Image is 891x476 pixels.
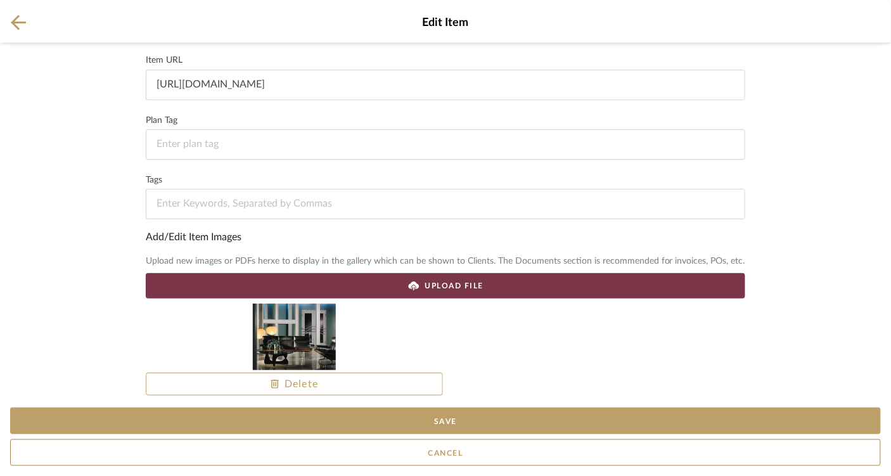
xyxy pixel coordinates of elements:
label: Tags [146,177,745,184]
div: Upload new images or PDFs herxe to display in the gallery which can be shown to Clients. The Docu... [146,255,745,268]
input: Enter URL [146,70,745,100]
button: Cancel [10,439,881,466]
label: Plan Tag [146,117,745,124]
input: Enter plan tag [146,129,745,160]
span: Delete [271,376,319,392]
button: Save [10,408,881,434]
button: Delete [146,373,443,396]
input: Enter Keywords, Separated by Commas [146,189,745,219]
span: UPLOAD FILE [425,280,484,292]
div: Add/Edit Item Images [146,229,745,245]
span: Edit Item [10,15,881,32]
label: Item URL [146,57,745,64]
